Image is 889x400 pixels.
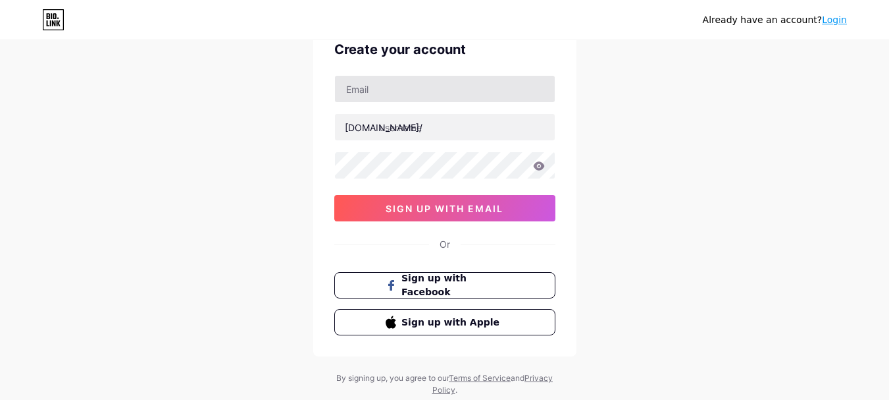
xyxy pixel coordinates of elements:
span: Sign up with Facebook [401,271,503,299]
button: Sign up with Apple [334,309,555,335]
input: Email [335,76,555,102]
div: Already have an account? [703,13,847,27]
span: Sign up with Apple [401,316,503,329]
span: sign up with email [386,203,503,214]
button: sign up with email [334,195,555,221]
button: Sign up with Facebook [334,272,555,299]
input: username [335,114,555,140]
div: By signing up, you agree to our and . [333,372,557,396]
a: Terms of Service [449,373,511,383]
div: Create your account [334,40,555,59]
div: [DOMAIN_NAME]/ [345,121,422,134]
a: Login [822,14,847,25]
div: Or [440,237,450,251]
